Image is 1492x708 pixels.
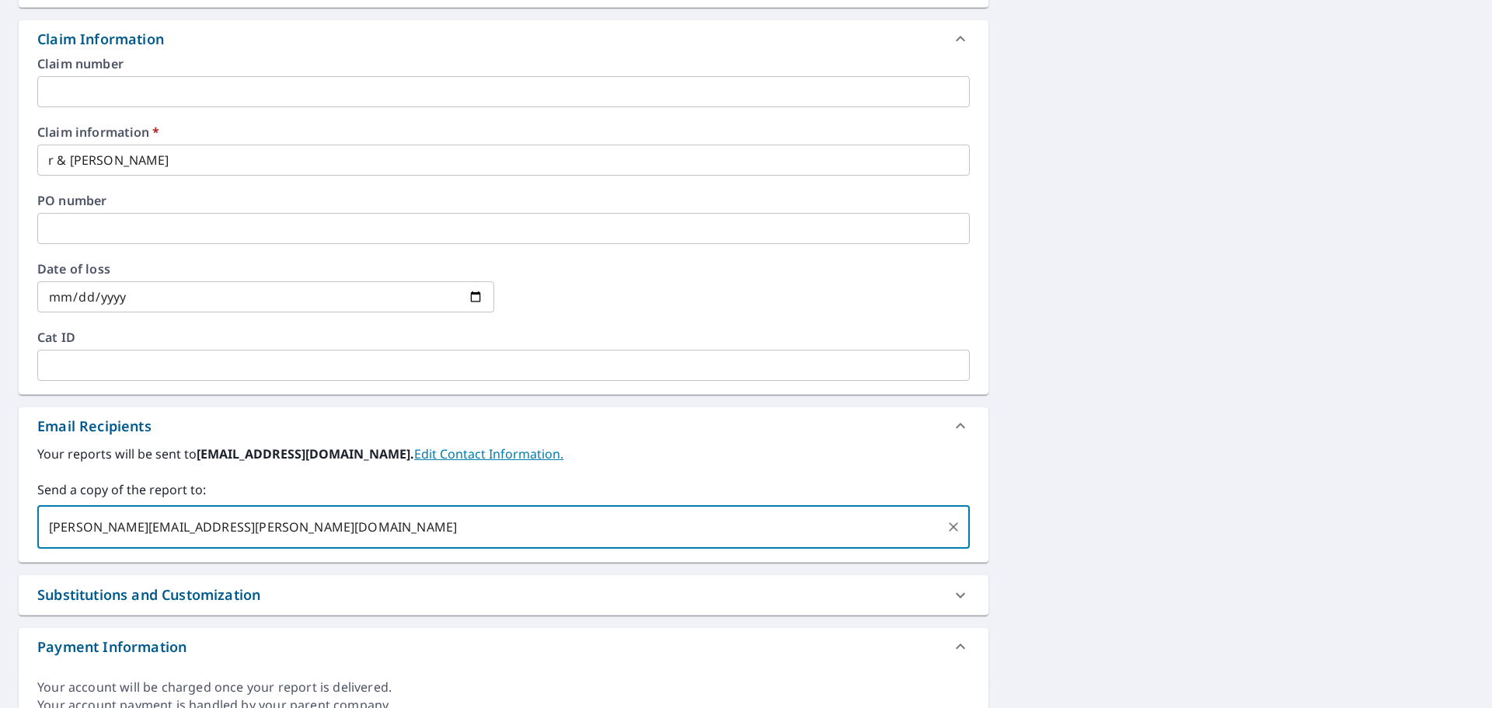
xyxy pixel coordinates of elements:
div: Claim Information [19,20,988,58]
b: [EMAIL_ADDRESS][DOMAIN_NAME]. [197,445,414,462]
a: EditContactInfo [414,445,563,462]
label: Cat ID [37,331,970,344]
label: Claim information [37,126,970,138]
div: Email Recipients [19,407,988,445]
div: Substitutions and Customization [19,575,988,615]
label: Date of loss [37,263,494,275]
button: Clear [943,516,964,538]
label: Your reports will be sent to [37,445,970,463]
label: PO number [37,194,970,207]
label: Send a copy of the report to: [37,480,970,499]
div: Claim Information [37,29,164,50]
div: Your account will be charged once your report is delivered. [37,678,970,696]
div: Substitutions and Customization [37,584,260,605]
div: Payment Information [19,628,988,665]
div: Payment Information [37,637,186,657]
div: Email Recipients [37,416,152,437]
label: Claim number [37,58,970,70]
